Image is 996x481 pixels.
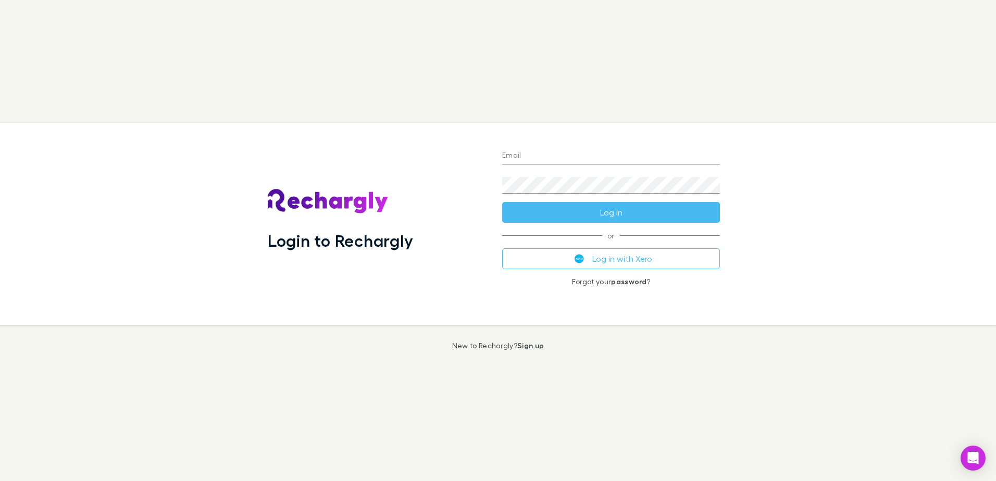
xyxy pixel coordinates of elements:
p: New to Rechargly? [452,341,544,350]
a: password [611,277,646,286]
a: Sign up [517,341,544,350]
button: Log in with Xero [502,248,720,269]
p: Forgot your ? [502,277,720,286]
h1: Login to Rechargly [268,231,413,250]
div: Open Intercom Messenger [961,446,986,471]
span: or [502,235,720,236]
img: Rechargly's Logo [268,189,389,214]
img: Xero's logo [575,254,584,263]
button: Log in [502,202,720,223]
